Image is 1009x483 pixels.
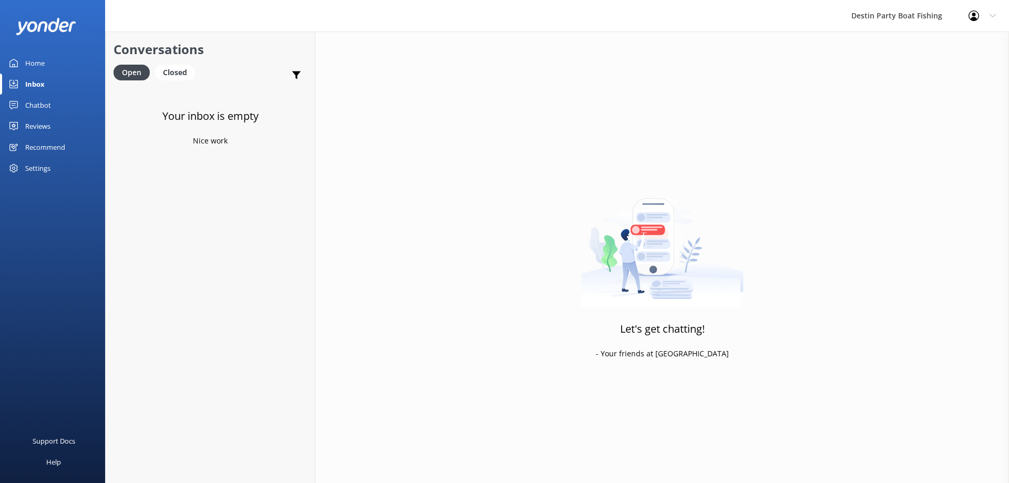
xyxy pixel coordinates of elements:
[114,65,150,80] div: Open
[33,430,75,451] div: Support Docs
[155,65,195,80] div: Closed
[25,53,45,74] div: Home
[25,137,65,158] div: Recommend
[114,39,307,59] h2: Conversations
[25,158,50,179] div: Settings
[46,451,61,472] div: Help
[25,116,50,137] div: Reviews
[155,66,200,78] a: Closed
[193,135,228,147] p: Nice work
[114,66,155,78] a: Open
[16,18,76,35] img: yonder-white-logo.png
[596,348,729,359] p: - Your friends at [GEOGRAPHIC_DATA]
[25,95,51,116] div: Chatbot
[162,108,259,125] h3: Your inbox is empty
[25,74,45,95] div: Inbox
[620,321,705,337] h3: Let's get chatting!
[581,176,744,307] img: artwork of a man stealing a conversation from at giant smartphone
